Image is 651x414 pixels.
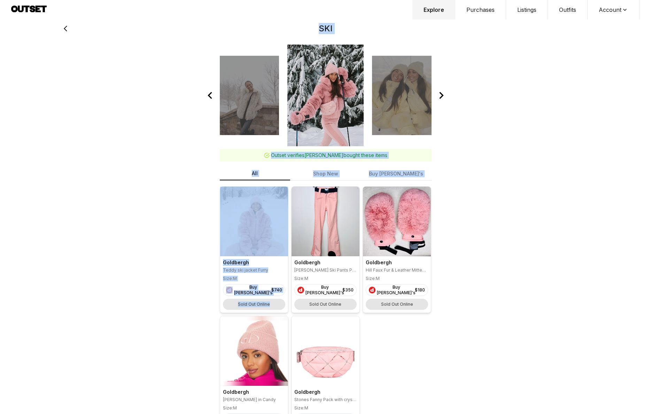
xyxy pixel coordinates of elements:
[294,284,357,296] a: Depop LogoBuy [PERSON_NAME]'s$350
[290,167,361,180] button: Shop New
[366,259,392,265] span: Goldbergh
[220,187,288,256] img: Product Teddy ski jacket Furry
[220,167,290,180] button: All
[223,405,285,411] div: Size: M
[223,276,285,281] div: Size: M
[223,259,249,265] span: Goldbergh
[363,187,431,256] img: Product Hill Faux Fur & Leather Mittens In Pink
[294,267,357,276] p: [PERSON_NAME] Ski Pants Pink Cotton Candy
[223,299,285,310] div: Sold Out Online
[342,287,354,293] div: $ 350
[292,316,359,386] img: Product Stones Fanny Pack with crystals by Swarovski ® in Cotton Candy
[294,299,357,310] div: Sold Out Online
[220,316,288,386] img: Product Valeria Beanie in Candy
[294,397,357,405] p: Stones Fanny Pack with crystals by Swarovski ® in Cotton Candy
[366,284,428,296] a: Depop LogoBuy [PERSON_NAME]'s$180
[234,284,273,296] span: Buy [PERSON_NAME]'s
[366,267,428,276] p: Hill Faux Fur & Leather Mittens In Pink
[377,284,416,296] span: Buy [PERSON_NAME]'s
[366,276,428,281] div: Size: M
[294,276,357,281] div: Size: M
[223,267,285,276] p: Teddy ski jacket Furry
[271,152,387,159] p: Outset verifies [PERSON_NAME] bought these items
[294,259,320,265] span: Goldbergh
[72,23,579,34] h2: SKI
[366,299,428,310] div: Sold Out Online
[369,287,375,294] img: Depop Logo
[294,389,320,395] span: Goldbergh
[415,287,425,293] div: $ 180
[223,284,285,296] a: Depop LogoBuy [PERSON_NAME]'s$740
[223,397,285,405] p: [PERSON_NAME] in Candy
[223,389,249,395] span: Goldbergh
[271,287,282,293] div: $ 740
[305,284,344,296] span: Buy [PERSON_NAME]'s
[226,287,233,294] img: Depop Logo
[361,167,432,180] button: Buy [PERSON_NAME]'s
[297,287,304,294] img: Depop Logo
[294,405,357,411] div: Size: M
[292,187,359,256] img: Product Brooke Pippa Ski Pants Pink Cotton Candy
